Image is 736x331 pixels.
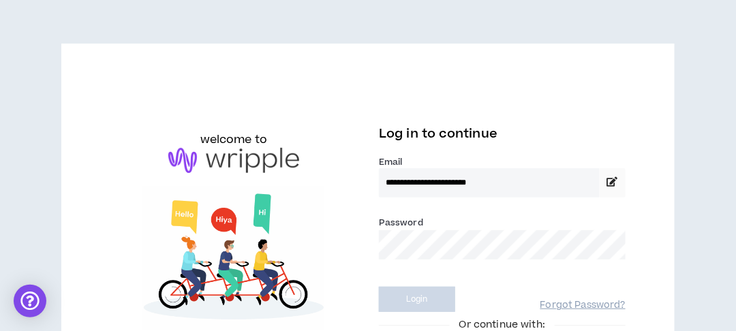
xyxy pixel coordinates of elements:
a: Forgot Password? [540,299,626,312]
img: Welcome to Wripple [110,187,357,330]
span: Log in to continue [379,125,497,142]
label: Email [379,156,626,168]
img: logo-brand.png [168,148,299,174]
div: Open Intercom Messenger [14,285,46,317]
button: Login [379,287,455,312]
h6: welcome to [200,131,268,148]
label: Password [379,217,423,229]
